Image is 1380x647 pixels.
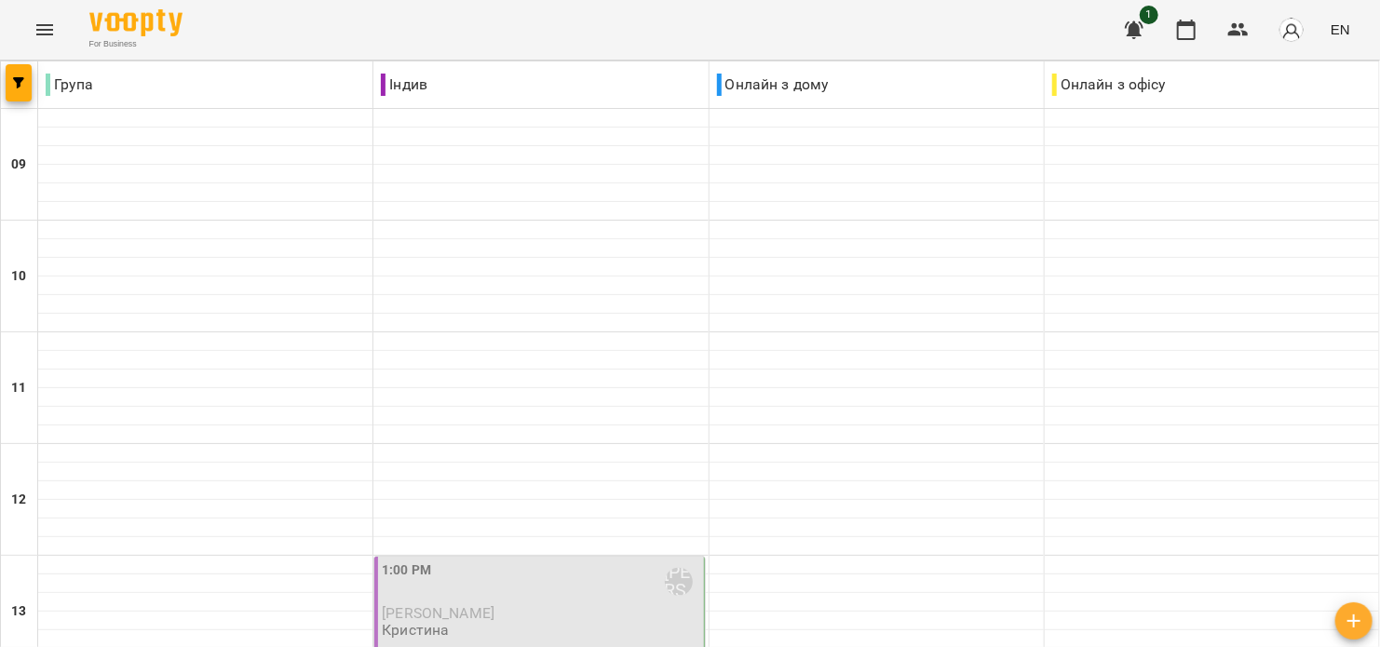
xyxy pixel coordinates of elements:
span: [PERSON_NAME] [382,604,494,622]
h6: 10 [11,266,26,287]
p: Онлайн з дому [717,74,829,96]
img: Voopty Logo [89,9,183,36]
img: avatar_s.png [1279,17,1305,43]
button: Add lesson [1335,602,1373,640]
span: For Business [89,38,183,50]
h6: 13 [11,601,26,622]
span: 1 [1140,6,1158,24]
button: Menu [22,7,67,52]
h6: 09 [11,155,26,175]
label: 1:00 PM [382,560,431,581]
div: Сообцокова Крістіна [665,568,693,596]
p: Група [46,74,93,96]
h6: 11 [11,378,26,398]
p: Індив [381,74,427,96]
p: Онлайн з офісу [1052,74,1166,96]
button: EN [1323,12,1358,47]
p: Кристина [382,622,449,638]
span: EN [1331,20,1350,39]
h6: 12 [11,490,26,510]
